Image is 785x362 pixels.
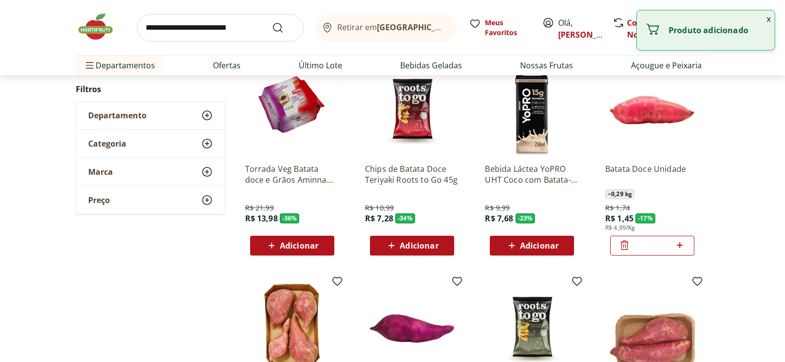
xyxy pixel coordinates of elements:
b: [GEOGRAPHIC_DATA]/[GEOGRAPHIC_DATA] [377,22,544,33]
span: Retirar em [337,23,447,32]
a: [PERSON_NAME] [558,29,623,40]
button: Adicionar [370,236,454,256]
span: R$ 21,99 [245,203,274,213]
span: Preço [88,195,110,205]
button: Menu [84,53,96,77]
span: Adicionar [400,242,438,250]
button: Retirar em[GEOGRAPHIC_DATA]/[GEOGRAPHIC_DATA] [315,14,457,42]
img: Hortifruti [76,12,125,42]
span: R$ 13,98 [245,213,278,224]
span: Marca [88,167,113,177]
span: ~ 0,29 kg [605,189,634,199]
button: Adicionar [250,236,334,256]
input: search [137,14,304,42]
a: Bebida Láctea YoPRO UHT Coco com Batata-Doce 15g de proteínas 250ml [485,163,579,185]
span: R$ 1,74 [605,203,630,213]
a: Comprar Novamente [627,17,674,40]
span: R$ 1,45 [605,213,633,224]
span: - 17 % [635,213,655,223]
span: Departamento [88,110,147,120]
button: Preço [76,186,225,214]
a: Ofertas [213,59,241,71]
span: R$ 10,99 [365,203,394,213]
p: Produto adicionado [669,25,767,35]
a: Último Lote [299,59,342,71]
a: Bebidas Geladas [400,59,462,71]
img: Batata Doce Unidade [605,61,699,155]
a: Nossas Frutas [520,59,573,71]
span: Departamentos [84,53,155,77]
img: Chips de Batata Doce Teriyaki Roots to Go 45g [365,61,459,155]
button: Submit Search [272,22,296,34]
span: R$ 4,99/Kg [605,224,635,232]
span: Adicionar [280,242,318,250]
span: R$ 9,99 [485,203,510,213]
h2: Filtros [76,79,225,99]
span: - 34 % [395,213,415,223]
button: Categoria [76,130,225,157]
span: - 36 % [280,213,300,223]
a: Torrada Veg Batata doce e Grãos Aminna 90g [245,163,339,185]
span: Meus Favoritos [485,18,530,38]
button: Fechar notificação [763,10,775,27]
span: Olá, [558,17,602,41]
span: Adicionar [520,242,559,250]
img: Torrada Veg Batata doce e Grãos Aminna 90g [245,61,339,155]
a: Meus Favoritos [469,18,530,38]
button: Marca [76,158,225,186]
span: R$ 7,68 [485,213,513,224]
span: R$ 7,28 [365,213,393,224]
img: Bebida Láctea YoPRO UHT Coco com Batata-Doce 15g de proteínas 250ml [485,61,579,155]
span: - 23 % [516,213,535,223]
a: Chips de Batata Doce Teriyaki Roots to Go 45g [365,163,459,185]
a: Batata Doce Unidade [605,163,699,185]
a: Açougue e Peixaria [631,59,702,71]
button: Departamento [76,102,225,129]
button: Adicionar [490,236,574,256]
span: Categoria [88,139,126,149]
